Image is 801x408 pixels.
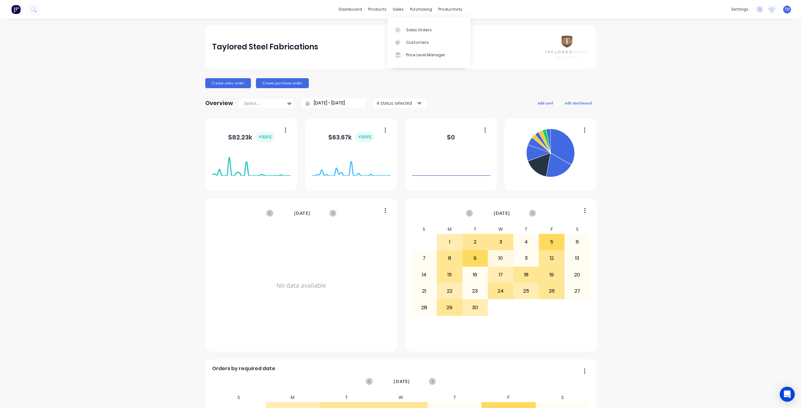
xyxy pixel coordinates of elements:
div: 18 [514,267,539,283]
div: Sales Orders [406,27,432,33]
div: S [411,225,437,234]
div: $ 0 [447,133,455,142]
button: add card [533,99,557,107]
div: 19 [539,267,564,283]
span: Orders by required date [212,365,275,372]
span: TD [785,7,790,12]
a: dashboard [336,5,365,14]
div: purchasing [407,5,435,14]
div: Customers [406,40,429,45]
div: M [266,393,320,402]
div: 30 [463,300,488,315]
div: 29 [437,300,462,315]
div: 4 status selected [377,100,416,106]
a: Customers [387,36,470,49]
div: + 100 % [355,132,374,142]
div: 15 [437,267,462,283]
span: [DATE] [394,378,410,385]
div: 27 [565,283,590,299]
button: edit dashboard [561,99,596,107]
div: Overview [205,97,233,109]
div: S [536,393,590,402]
div: No data available [212,225,390,346]
button: Create sales order [205,78,251,88]
div: productivity [435,5,466,14]
div: T [428,393,482,402]
div: 11 [514,250,539,266]
div: $ 82.23k [228,132,274,142]
div: T [320,393,374,402]
div: + 100 % [256,132,274,142]
div: S [212,393,266,402]
img: Taylored Steel Fabrications [545,36,589,58]
button: 4 status selected [373,98,426,108]
div: F [539,225,564,234]
div: 5 [539,234,564,250]
div: 17 [488,267,513,283]
div: 12 [539,250,564,266]
div: 7 [412,250,437,266]
div: $ 63.67k [328,132,374,142]
div: W [488,225,513,234]
div: products [365,5,390,14]
div: 3 [488,234,513,250]
div: T [513,225,539,234]
span: [DATE] [494,210,510,217]
img: Factory [11,5,21,14]
div: Taylored Steel Fabrications [212,41,318,53]
div: 13 [565,250,590,266]
button: Create purchase order [256,78,309,88]
div: W [374,393,428,402]
div: 22 [437,283,462,299]
div: 9 [463,250,488,266]
div: 16 [463,267,488,283]
div: Open Intercom Messenger [780,387,795,402]
div: 2 [463,234,488,250]
div: 8 [437,250,462,266]
div: sales [390,5,407,14]
div: T [462,225,488,234]
div: 14 [412,267,437,283]
a: Sales Orders [387,23,470,36]
div: 6 [565,234,590,250]
a: Price Level Manager [387,49,470,61]
div: Price Level Manager [406,52,445,58]
div: settings [728,5,752,14]
div: 28 [412,300,437,315]
div: 24 [488,283,513,299]
div: 25 [514,283,539,299]
div: S [564,225,590,234]
div: F [482,393,536,402]
div: 1 [437,234,462,250]
div: 21 [412,283,437,299]
div: 4 [514,234,539,250]
div: 23 [463,283,488,299]
span: [DATE] [294,210,310,217]
div: 10 [488,250,513,266]
div: 26 [539,283,564,299]
div: M [437,225,462,234]
div: 20 [565,267,590,283]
